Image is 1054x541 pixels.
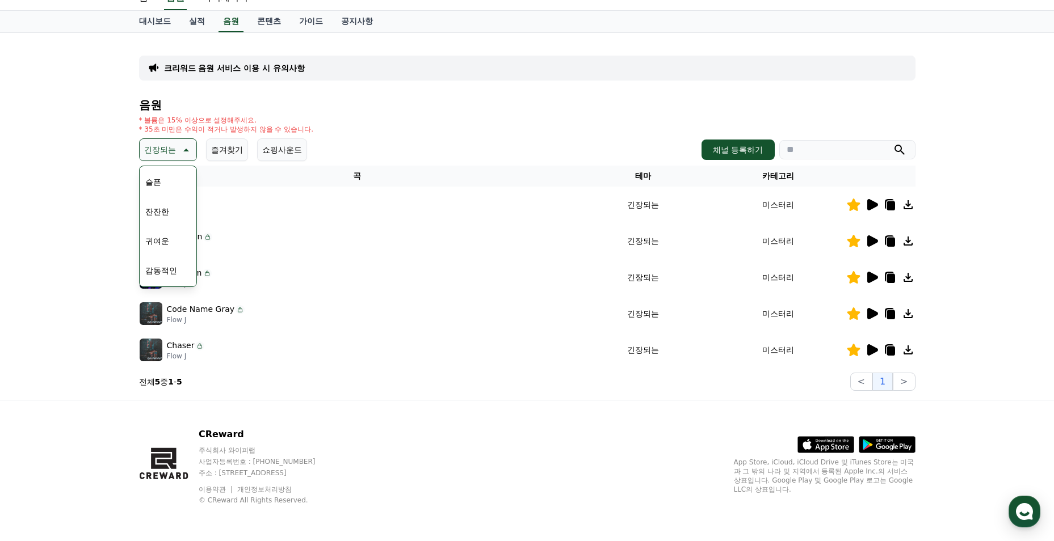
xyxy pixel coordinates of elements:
a: 크리워드 음원 서비스 이용 시 유의사항 [164,62,305,74]
td: 긴장되는 [576,223,711,259]
p: Chaser [167,340,195,352]
p: CReward [199,428,337,441]
strong: 5 [177,377,182,386]
span: 홈 [36,377,43,386]
p: * 볼륨은 15% 이상으로 설정해주세요. [139,116,314,125]
button: 감동적인 [141,258,182,283]
p: 주식회사 와이피랩 [199,446,337,455]
button: 잔잔한 [141,199,174,224]
a: 이용약관 [199,485,234,493]
a: 음원 [219,11,243,32]
p: 전체 중 - [139,376,182,387]
button: 슬픈 [141,170,166,195]
a: 대시보드 [130,11,180,32]
td: 긴장되는 [576,187,711,223]
img: music [140,302,162,325]
p: Code Name Gray [167,303,235,315]
span: 설정 [175,377,189,386]
td: 미스터리 [711,187,846,223]
button: > [893,373,915,391]
p: App Store, iCloud, iCloud Drive 및 iTunes Store는 미국과 그 밖의 나라 및 지역에서 등록된 Apple Inc.의 서비스 상표입니다. Goo... [734,458,916,494]
p: 긴장되는 [144,142,176,158]
p: Flow J [167,315,245,324]
a: 실적 [180,11,214,32]
th: 테마 [576,166,711,187]
p: © CReward All Rights Reserved. [199,496,337,505]
span: 대화 [104,377,117,386]
a: 가이드 [290,11,332,32]
p: 주소 : [STREET_ADDRESS] [199,468,337,477]
strong: 5 [155,377,161,386]
p: Flow J [167,352,205,361]
img: music [140,339,162,361]
button: 귀여운 [141,229,174,253]
td: 미스터리 [711,259,846,295]
td: 미스터리 [711,332,846,368]
button: 1 [872,373,893,391]
button: 쇼핑사운드 [257,138,307,161]
p: * 35초 미만은 수익이 적거나 발생하지 않을 수 있습니다. [139,125,314,134]
td: 미스터리 [711,223,846,259]
strong: 1 [168,377,174,386]
button: < [850,373,872,391]
p: 사업자등록번호 : [PHONE_NUMBER] [199,457,337,466]
th: 카테고리 [711,166,846,187]
a: 콘텐츠 [248,11,290,32]
td: 긴장되는 [576,259,711,295]
button: 즐겨찾기 [206,138,248,161]
a: 개인정보처리방침 [237,485,292,493]
td: 긴장되는 [576,295,711,332]
a: 설정 [146,360,218,388]
button: 채널 등록하기 [702,140,774,160]
button: 긴장되는 [139,138,197,161]
td: 미스터리 [711,295,846,332]
a: 공지사항 [332,11,382,32]
a: 대화 [75,360,146,388]
a: 홈 [3,360,75,388]
td: 긴장되는 [576,332,711,368]
h4: 음원 [139,99,916,111]
th: 곡 [139,166,576,187]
